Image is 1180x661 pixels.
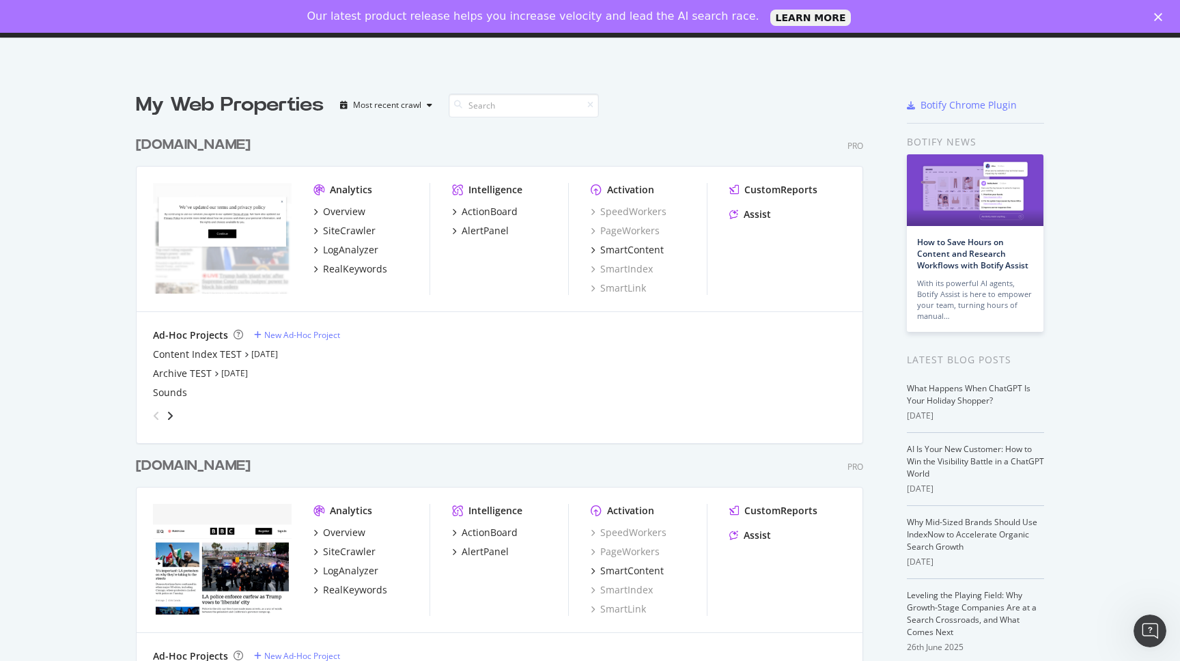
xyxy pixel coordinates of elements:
[449,94,599,117] input: Search
[153,183,292,294] img: www.bbc.com
[136,92,324,119] div: My Web Properties
[313,583,387,597] a: RealKeywords
[921,98,1017,112] div: Botify Chrome Plugin
[323,205,365,219] div: Overview
[452,205,518,219] a: ActionBoard
[729,183,817,197] a: CustomReports
[353,101,421,109] div: Most recent crawl
[729,529,771,542] a: Assist
[254,329,340,341] a: New Ad-Hoc Project
[136,456,256,476] a: [DOMAIN_NAME]
[600,243,664,257] div: SmartContent
[907,589,1037,638] a: Leveling the Playing Field: Why Growth-Stage Companies Are at a Search Crossroads, and What Comes...
[917,278,1033,322] div: With its powerful AI agents, Botify Assist is here to empower your team, turning hours of manual…
[591,545,660,559] a: PageWorkers
[591,281,646,295] a: SmartLink
[452,545,509,559] a: AlertPanel
[165,409,175,423] div: angle-right
[323,243,378,257] div: LogAnalyzer
[907,443,1044,479] a: AI Is Your New Customer: How to Win the Visibility Battle in a ChatGPT World
[907,483,1044,495] div: [DATE]
[907,98,1017,112] a: Botify Chrome Plugin
[313,564,378,578] a: LogAnalyzer
[452,224,509,238] a: AlertPanel
[323,545,376,559] div: SiteCrawler
[330,183,372,197] div: Analytics
[264,329,340,341] div: New Ad-Hoc Project
[1134,615,1166,647] iframe: Intercom live chat
[907,382,1030,406] a: What Happens When ChatGPT Is Your Holiday Shopper?
[744,529,771,542] div: Assist
[744,504,817,518] div: CustomReports
[468,183,522,197] div: Intelligence
[136,135,256,155] a: [DOMAIN_NAME]
[591,602,646,616] a: SmartLink
[462,205,518,219] div: ActionBoard
[607,183,654,197] div: Activation
[313,205,365,219] a: Overview
[221,367,248,379] a: [DATE]
[323,564,378,578] div: LogAnalyzer
[847,461,863,473] div: Pro
[153,367,212,380] a: Archive TEST
[147,405,165,427] div: angle-left
[907,641,1044,653] div: 26th June 2025
[591,205,666,219] a: SpeedWorkers
[323,224,376,238] div: SiteCrawler
[251,348,278,360] a: [DATE]
[907,410,1044,422] div: [DATE]
[307,10,759,23] div: Our latest product release helps you increase velocity and lead the AI search race.
[907,352,1044,367] div: Latest Blog Posts
[907,516,1037,552] a: Why Mid-Sized Brands Should Use IndexNow to Accelerate Organic Search Growth
[729,208,771,221] a: Assist
[136,456,251,476] div: [DOMAIN_NAME]
[744,208,771,221] div: Assist
[591,224,660,238] a: PageWorkers
[323,583,387,597] div: RealKeywords
[153,504,292,615] img: www.bbc.co.uk
[907,556,1044,568] div: [DATE]
[335,94,438,116] button: Most recent crawl
[744,183,817,197] div: CustomReports
[462,526,518,539] div: ActionBoard
[330,504,372,518] div: Analytics
[313,224,376,238] a: SiteCrawler
[468,504,522,518] div: Intelligence
[591,583,653,597] a: SmartIndex
[729,504,817,518] a: CustomReports
[600,564,664,578] div: SmartContent
[313,262,387,276] a: RealKeywords
[313,243,378,257] a: LogAnalyzer
[153,348,242,361] a: Content Index TEST
[591,564,664,578] a: SmartContent
[323,526,365,539] div: Overview
[323,262,387,276] div: RealKeywords
[313,526,365,539] a: Overview
[462,224,509,238] div: AlertPanel
[591,526,666,539] a: SpeedWorkers
[917,236,1028,271] a: How to Save Hours on Content and Research Workflows with Botify Assist
[607,504,654,518] div: Activation
[452,526,518,539] a: ActionBoard
[907,154,1043,226] img: How to Save Hours on Content and Research Workflows with Botify Assist
[591,262,653,276] a: SmartIndex
[153,386,187,399] a: Sounds
[313,545,376,559] a: SiteCrawler
[153,328,228,342] div: Ad-Hoc Projects
[770,10,852,26] a: LEARN MORE
[907,135,1044,150] div: Botify news
[462,545,509,559] div: AlertPanel
[847,140,863,152] div: Pro
[136,135,251,155] div: [DOMAIN_NAME]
